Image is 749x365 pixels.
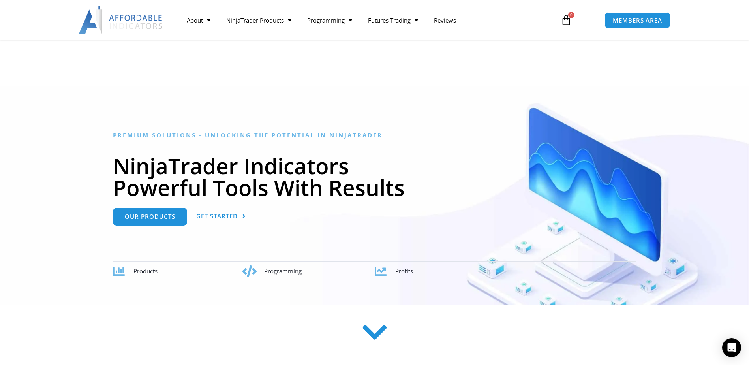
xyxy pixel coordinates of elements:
[133,267,158,275] span: Products
[613,17,662,23] span: MEMBERS AREA
[426,11,464,29] a: Reviews
[264,267,302,275] span: Programming
[196,213,238,219] span: Get Started
[179,11,552,29] nav: Menu
[299,11,360,29] a: Programming
[125,214,175,220] span: Our Products
[360,11,426,29] a: Futures Trading
[196,208,246,226] a: Get Started
[79,6,163,34] img: LogoAI | Affordable Indicators – NinjaTrader
[113,208,187,226] a: Our Products
[179,11,218,29] a: About
[395,267,413,275] span: Profits
[218,11,299,29] a: NinjaTrader Products
[722,338,741,357] div: Open Intercom Messenger
[604,12,670,28] a: MEMBERS AREA
[113,132,636,139] h6: Premium Solutions - Unlocking the Potential in NinjaTrader
[113,155,636,198] h1: NinjaTrader Indicators Powerful Tools With Results
[568,12,574,18] span: 0
[549,9,584,32] a: 0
